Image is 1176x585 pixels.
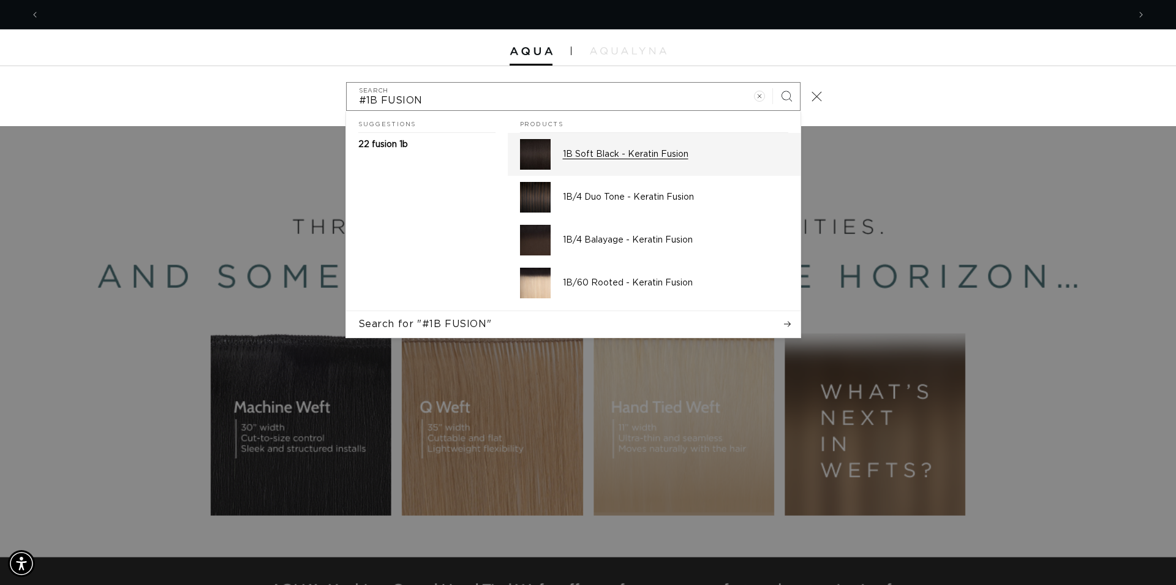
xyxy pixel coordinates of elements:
[508,262,801,304] a: 1B/60 Rooted - Keratin Fusion
[508,133,801,176] a: 1B Soft Black - Keratin Fusion
[804,83,831,110] button: Close
[358,139,408,150] p: 22 fusion 1b
[21,3,48,26] button: Previous announcement
[563,235,788,246] p: 1B/4 Balayage - Keratin Fusion
[746,83,773,110] button: Clear search term
[563,149,788,160] p: 1B Soft Black - Keratin Fusion
[508,219,801,262] a: 1B/4 Balayage - Keratin Fusion
[773,83,800,110] button: Search
[347,83,800,110] input: Search
[1128,3,1155,26] button: Next announcement
[358,317,492,331] span: Search for "#1B FUSION"
[358,140,408,149] span: 22 fusion 1b
[8,550,35,577] div: Accessibility Menu
[520,111,788,134] h2: Products
[346,133,508,156] a: 22 fusion 1b
[520,139,551,170] img: 1B Soft Black - Keratin Fusion
[508,176,801,219] a: 1B/4 Duo Tone - Keratin Fusion
[510,47,552,56] img: Aqua Hair Extensions
[590,47,666,55] img: aqualyna.com
[358,111,496,134] h2: Suggestions
[563,192,788,203] p: 1B/4 Duo Tone - Keratin Fusion
[520,225,551,255] img: 1B/4 Balayage - Keratin Fusion
[520,268,551,298] img: 1B/60 Rooted - Keratin Fusion
[563,277,788,289] p: 1B/60 Rooted - Keratin Fusion
[520,182,551,213] img: 1B/4 Duo Tone - Keratin Fusion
